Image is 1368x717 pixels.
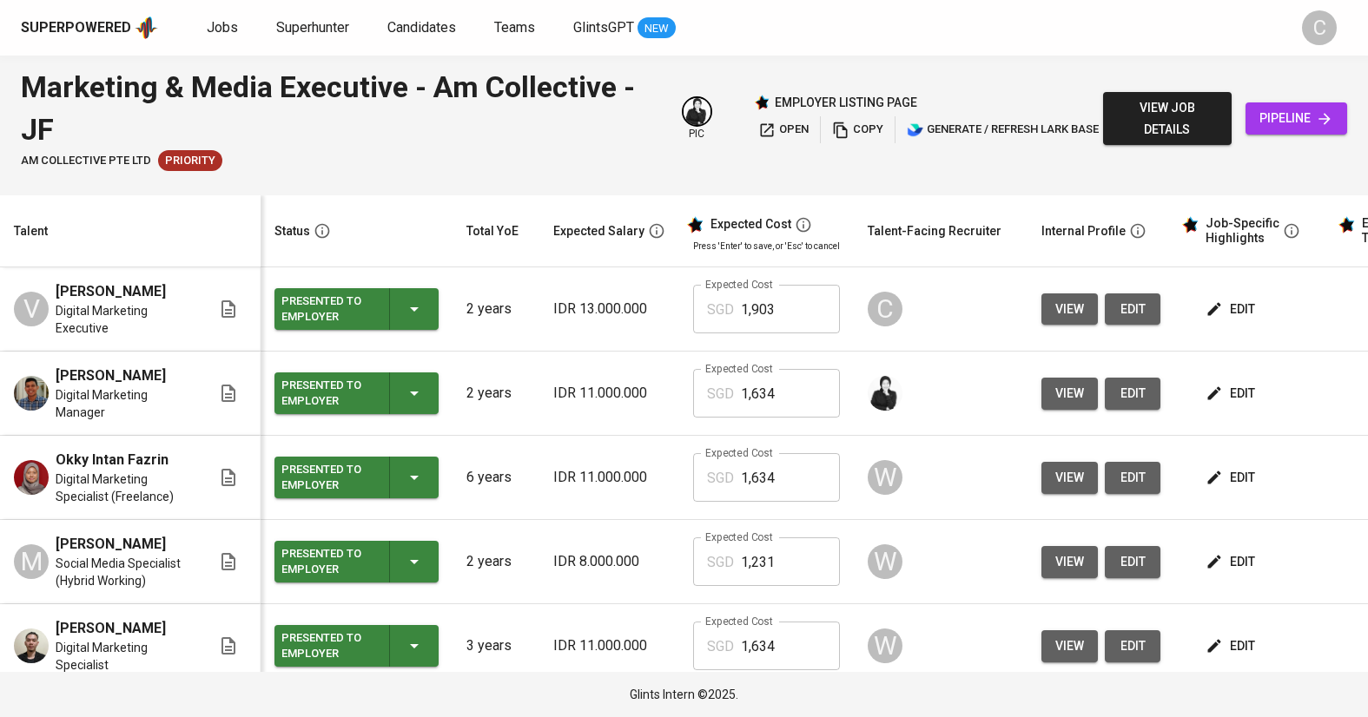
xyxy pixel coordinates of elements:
div: V [14,292,49,326]
span: Digital Marketing Specialist [56,639,190,674]
a: Superhunter [276,17,353,39]
img: medwi@glints.com [684,98,710,125]
span: NEW [638,20,676,37]
span: view [1055,467,1084,489]
p: IDR 11.000.000 [553,383,665,404]
p: 2 years [466,551,525,572]
span: pipeline [1259,108,1333,129]
div: Presented to Employer [281,290,375,328]
span: edit [1209,383,1255,405]
button: Presented to Employer [274,541,439,582]
button: view [1041,293,1098,326]
span: [PERSON_NAME] [56,365,166,386]
a: Teams [494,17,539,39]
button: open [754,116,813,143]
a: Superpoweredapp logo [21,15,158,41]
div: Presented to Employer [281,458,375,497]
p: IDR 11.000.000 [553,467,665,488]
button: edit [1202,546,1262,578]
div: pic [682,96,712,141]
div: Presented to Employer [281,543,375,581]
span: Digital Marketing Specialist (Freelance) [56,470,190,505]
div: M [14,544,49,579]
button: edit [1105,630,1160,662]
div: C [1302,10,1337,45]
p: SGD [707,384,734,405]
img: medwi@glints.com [868,376,902,411]
span: edit [1209,467,1255,489]
span: view [1055,551,1084,573]
button: edit [1105,378,1160,410]
p: 6 years [466,467,525,488]
span: edit [1119,299,1147,320]
button: edit [1105,546,1160,578]
span: Candidates [387,19,456,36]
div: Total YoE [466,220,519,242]
a: edit [1105,293,1160,326]
div: W [868,544,902,579]
p: 3 years [466,635,525,656]
a: GlintsGPT NEW [573,17,676,39]
span: view [1055,635,1084,657]
span: edit [1119,635,1147,657]
div: Superpowered [21,18,131,38]
span: edit [1209,299,1255,320]
div: Talent [14,220,48,242]
span: [PERSON_NAME] [56,281,166,302]
button: edit [1105,462,1160,494]
div: Presented to Employer [281,374,375,412]
button: view [1041,546,1098,578]
div: Talent-Facing Recruiter [868,220,1001,242]
button: view [1041,630,1098,662]
div: W [868,628,902,663]
span: [PERSON_NAME] [56,534,166,555]
span: Superhunter [276,19,349,36]
div: New Job received from Demand Team [158,150,222,171]
button: edit [1202,462,1262,494]
a: Jobs [207,17,241,39]
span: Okky Intan Fazrin [56,450,169,470]
span: edit [1209,635,1255,657]
button: view job details [1103,92,1232,145]
img: glints_star.svg [686,216,704,234]
a: pipeline [1246,102,1347,135]
span: view [1055,299,1084,320]
span: Priority [158,153,222,169]
div: Presented to Employer [281,627,375,665]
span: edit [1119,551,1147,573]
span: Social Media Specialist (Hybrid Working) [56,555,190,589]
button: Presented to Employer [274,457,439,498]
span: AM Collective Pte Ltd [21,153,151,169]
button: view [1041,378,1098,410]
span: Digital Marketing Manager [56,386,190,421]
p: employer listing page [775,94,917,111]
span: edit [1119,467,1147,489]
a: Candidates [387,17,459,39]
button: edit [1202,378,1262,410]
span: copy [832,120,883,140]
div: C [868,292,902,326]
p: Press 'Enter' to save, or 'Esc' to cancel [693,240,840,253]
button: lark generate / refresh lark base [902,116,1103,143]
button: view [1041,462,1098,494]
span: Jobs [207,19,238,36]
span: GlintsGPT [573,19,634,36]
div: Expected Salary [553,220,644,242]
div: W [868,460,902,495]
span: edit [1119,383,1147,405]
div: Status [274,220,310,242]
p: 2 years [466,383,525,404]
img: glints_star.svg [1338,216,1355,234]
button: Presented to Employer [274,372,439,414]
p: IDR 8.000.000 [553,551,665,572]
p: IDR 13.000.000 [553,299,665,319]
button: Presented to Employer [274,288,439,330]
div: Job-Specific Highlights [1206,216,1279,247]
div: Marketing & Media Executive - Am Collective - JF [21,66,661,150]
p: SGD [707,299,734,320]
p: IDR 11.000.000 [553,635,665,656]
